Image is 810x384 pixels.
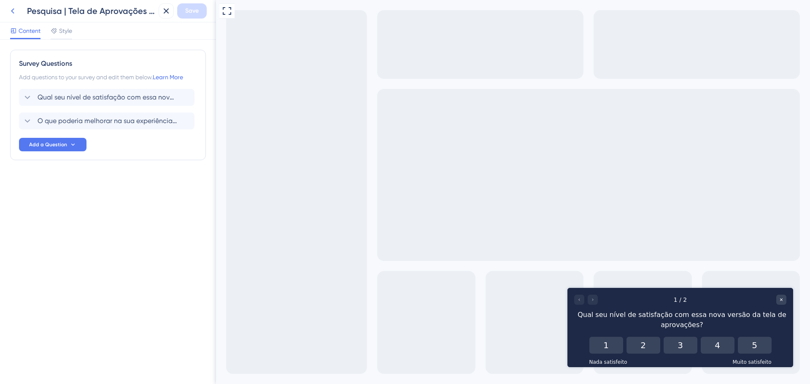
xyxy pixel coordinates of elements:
span: O que poderia melhorar na sua experiência com essa nova tela? [38,116,177,126]
span: Content [19,26,40,36]
span: Style [59,26,72,36]
a: Learn More [153,74,183,81]
div: Add questions to your survey and edit them below. [19,72,197,82]
iframe: UserGuiding Survey [351,288,577,367]
span: Qual seu nível de satisfação com essa nova versão da tela de aprovações? [38,92,177,102]
button: Add a Question [19,138,86,151]
div: Survey Questions [19,59,197,69]
div: Pesquisa | Tela de Aprovações (Nova) [27,5,155,17]
span: Save [185,6,199,16]
span: Add a Question [29,141,67,148]
button: Save [177,3,207,19]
